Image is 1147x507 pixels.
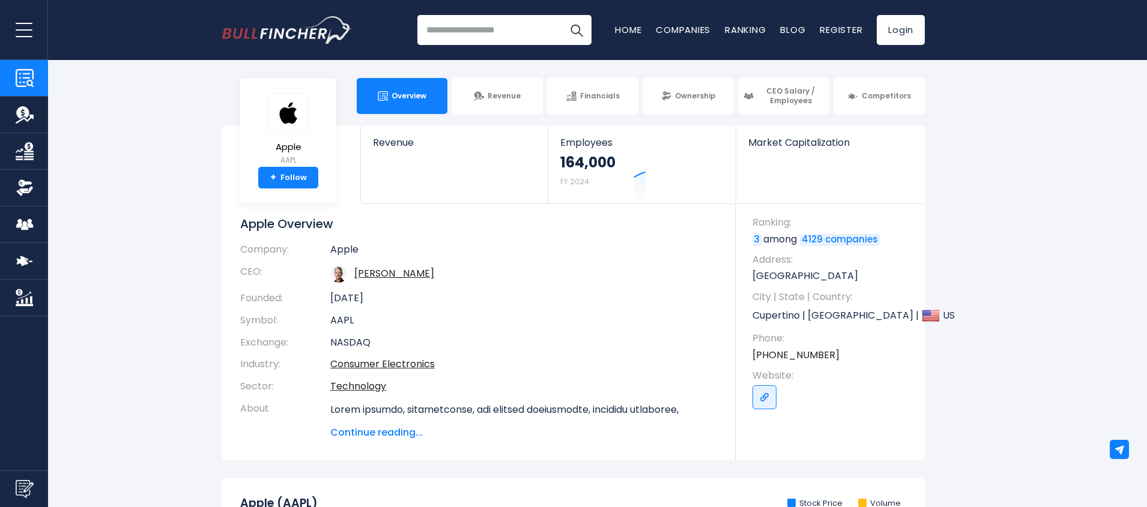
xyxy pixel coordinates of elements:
th: Symbol: [240,310,330,332]
td: NASDAQ [330,332,718,354]
small: FY 2024 [560,176,589,187]
a: Companies [656,23,710,36]
span: Employees [560,137,723,148]
td: AAPL [330,310,718,332]
a: Home [615,23,641,36]
a: +Follow [258,167,318,188]
span: Address: [752,253,913,266]
span: Website: [752,369,913,382]
span: Ranking: [752,216,913,229]
a: Technology [330,379,386,393]
p: [GEOGRAPHIC_DATA] [752,269,913,283]
a: Revenue [452,78,543,114]
a: Register [820,23,862,36]
a: Apple AAPL [267,92,310,167]
span: Market Capitalization [748,137,912,148]
a: CEO Salary / Employees [738,78,829,114]
th: About [240,398,330,440]
span: Revenue [488,91,521,101]
a: Login [877,15,925,45]
th: Sector: [240,376,330,398]
img: tim-cook.jpg [330,266,347,283]
a: Overview [357,78,448,114]
a: Employees 164,000 FY 2024 [548,126,735,203]
img: Ownership [16,179,34,197]
a: Market Capitalization [736,126,924,169]
span: Overview [392,91,426,101]
a: Blog [780,23,805,36]
th: Company: [240,244,330,261]
th: Exchange: [240,332,330,354]
span: Financials [580,91,620,101]
a: Ownership [643,78,734,114]
a: Financials [547,78,638,114]
th: CEO: [240,261,330,287]
a: ceo [354,266,434,280]
a: Revenue [361,126,548,169]
a: Ranking [725,23,766,36]
span: Revenue [373,137,536,148]
h1: Apple Overview [240,216,718,232]
span: Competitors [862,91,911,101]
a: [PHONE_NUMBER] [752,349,840,362]
a: 4129 companies [800,234,880,246]
span: Ownership [675,91,716,101]
p: among [752,233,913,246]
a: Go to homepage [222,16,351,44]
span: Apple [267,142,309,152]
img: Bullfincher logo [222,16,352,44]
td: [DATE] [330,287,718,310]
th: Industry: [240,353,330,376]
a: 3 [752,234,761,246]
strong: 164,000 [560,153,616,172]
span: CEO Salary / Employees [757,86,824,105]
td: Apple [330,244,718,261]
p: Cupertino | [GEOGRAPHIC_DATA] | US [752,307,913,325]
a: Competitors [834,78,925,114]
button: Search [561,15,592,45]
small: AAPL [267,155,309,166]
th: Founded: [240,287,330,310]
a: Consumer Electronics [330,357,435,371]
a: Go to link [752,385,776,409]
span: Continue reading... [330,425,718,440]
span: Phone: [752,332,913,345]
strong: + [270,172,276,183]
span: City | State | Country: [752,290,913,304]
